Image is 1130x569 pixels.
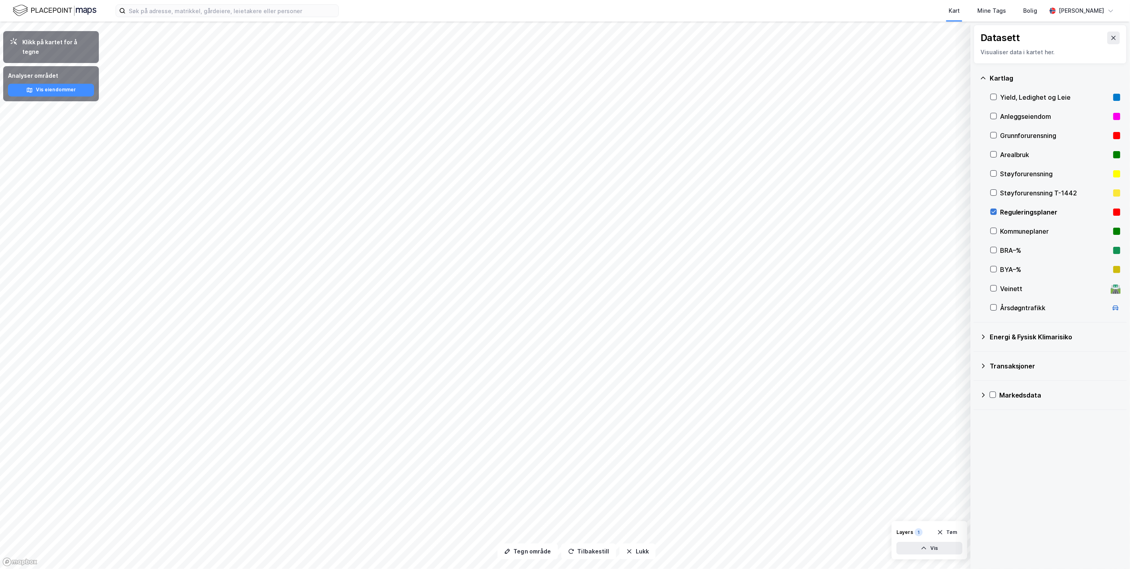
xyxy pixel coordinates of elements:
[990,361,1120,371] div: Transaksjoner
[949,6,960,16] div: Kart
[1000,303,1108,313] div: Årsdøgntrafikk
[1000,112,1110,121] div: Anleggseiendom
[1110,284,1121,294] div: 🛣️
[1000,93,1110,102] div: Yield, Ledighet og Leie
[1000,169,1110,179] div: Støyforurensning
[932,526,963,539] button: Tøm
[2,557,37,567] a: Mapbox homepage
[915,528,923,536] div: 1
[1090,531,1130,569] iframe: Chat Widget
[1000,246,1110,255] div: BRA–%
[126,5,338,17] input: Søk på adresse, matrikkel, gårdeiere, leietakere eller personer
[1090,531,1130,569] div: Kontrollprogram for chat
[896,542,963,555] button: Vis
[13,4,96,18] img: logo.f888ab2527a4732fd821a326f86c7f29.svg
[1000,207,1110,217] div: Reguleringsplaner
[619,543,656,559] button: Lukk
[1000,284,1108,293] div: Veinett
[561,543,616,559] button: Tilbakestill
[22,37,92,57] div: Klikk på kartet for å tegne
[8,71,94,81] div: Analyser området
[896,529,913,536] div: Layers
[1000,188,1110,198] div: Støyforurensning T-1442
[1000,226,1110,236] div: Kommuneplaner
[990,332,1120,342] div: Energi & Fysisk Klimarisiko
[981,32,1020,44] div: Datasett
[1000,150,1110,159] div: Arealbruk
[8,84,94,96] button: Vis eiendommer
[999,390,1120,400] div: Markedsdata
[1000,131,1110,140] div: Grunnforurensning
[977,6,1006,16] div: Mine Tags
[1024,6,1038,16] div: Bolig
[1059,6,1104,16] div: [PERSON_NAME]
[981,47,1120,57] div: Visualiser data i kartet her.
[1000,265,1110,274] div: BYA–%
[990,73,1120,83] div: Kartlag
[497,543,558,559] button: Tegn område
